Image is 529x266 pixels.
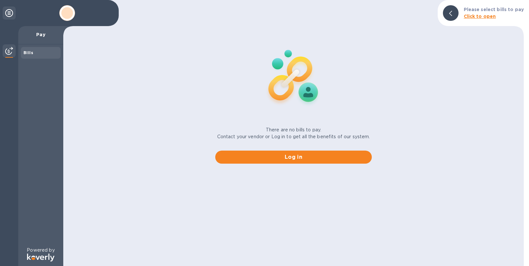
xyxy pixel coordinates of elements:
b: Bills [23,50,33,55]
p: There are no bills to pay. Contact your vendor or Log in to get all the benefits of our system. [217,126,370,140]
b: Click to open [464,14,496,19]
button: Log in [215,151,372,164]
p: Powered by [27,247,54,254]
b: Please select bills to pay [464,7,524,12]
span: Log in [220,153,367,161]
img: Logo [27,254,54,261]
p: Pay [23,31,58,38]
